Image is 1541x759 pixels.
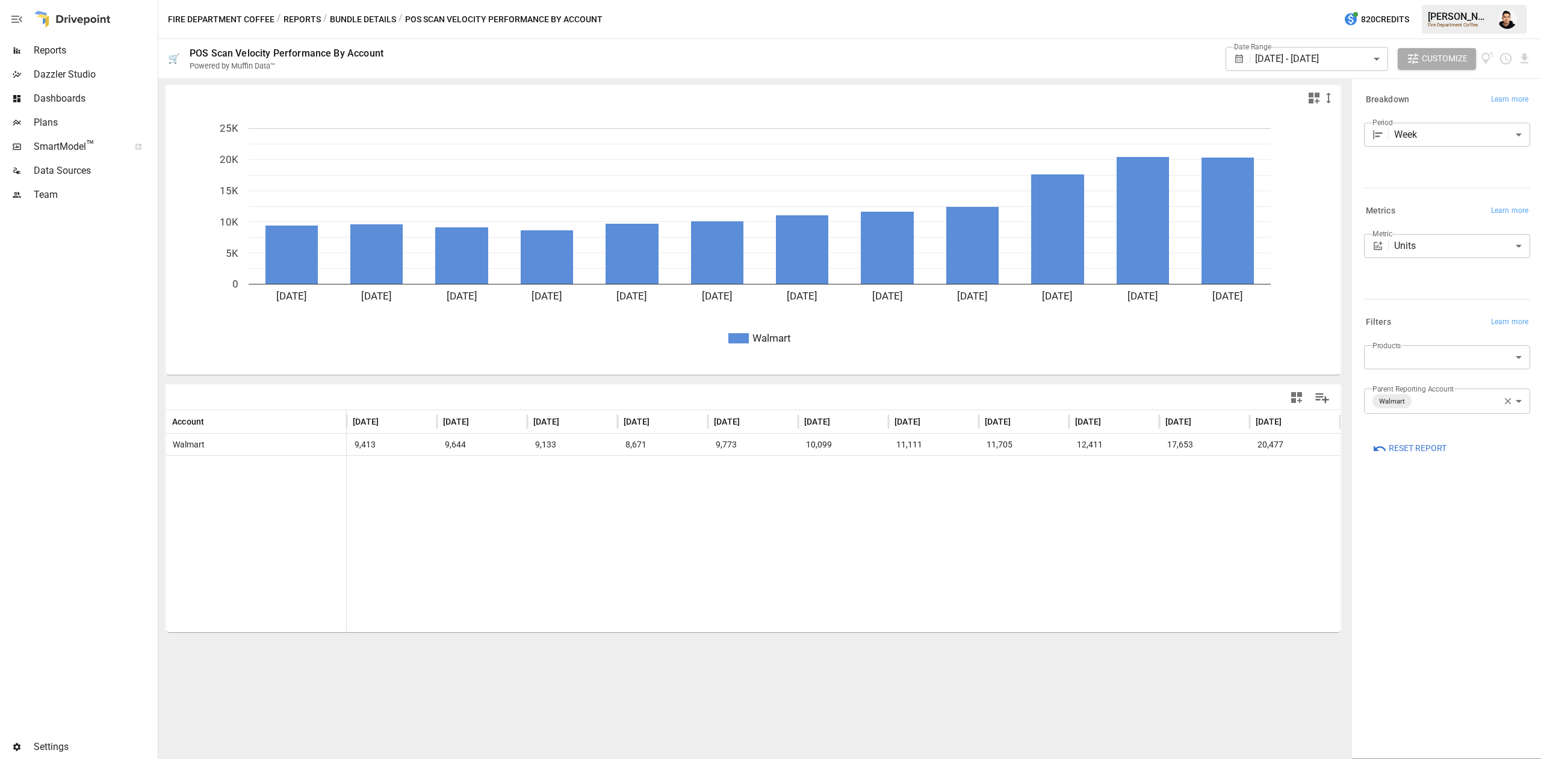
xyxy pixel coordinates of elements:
span: ™ [86,138,95,153]
button: Download report [1518,52,1531,66]
button: Sort [470,413,487,430]
button: Sort [831,413,848,430]
button: Sort [1012,413,1029,430]
button: Schedule report [1499,52,1513,66]
button: Sort [205,413,222,430]
button: Reports [284,12,321,27]
h6: Filters [1366,316,1391,329]
div: Fire Department Coffee [1428,22,1490,28]
button: Customize [1398,48,1476,70]
button: Sort [922,413,938,430]
text: 5K [226,247,238,259]
span: [DATE] [804,416,830,428]
text: [DATE] [957,290,988,302]
span: Team [34,188,155,202]
text: 15K [220,185,238,197]
text: [DATE] [702,290,733,302]
button: Francisco Sanchez [1490,2,1524,36]
span: [DATE] [985,416,1011,428]
div: / [398,12,403,27]
span: 12,411 [1075,434,1153,455]
text: 10K [220,216,238,228]
span: 9,644 [443,434,521,455]
button: Fire Department Coffee [168,12,274,27]
button: 820Credits [1339,8,1414,31]
span: Walmart [168,434,205,455]
span: 17,653 [1165,434,1244,455]
span: [DATE] [353,416,379,428]
label: Metric [1372,229,1392,239]
text: [DATE] [532,290,562,302]
span: Settings [34,740,155,754]
text: [DATE] [1212,290,1243,302]
button: View documentation [1481,48,1495,70]
text: [DATE] [447,290,477,302]
button: Sort [741,413,758,430]
span: Learn more [1491,94,1528,106]
span: Dazzler Studio [34,67,155,82]
button: Manage Columns [1309,384,1336,411]
text: [DATE] [361,290,392,302]
span: Dashboards [34,91,155,106]
text: 0 [232,278,238,290]
label: Products [1372,340,1401,351]
button: Sort [1192,413,1209,430]
button: Sort [380,413,397,430]
span: [DATE] [443,416,469,428]
button: Reset Report [1364,438,1455,459]
span: [DATE] [1165,416,1191,428]
text: [DATE] [616,290,647,302]
text: [DATE] [1042,290,1073,302]
span: 9,773 [714,434,792,455]
span: [DATE] [1256,416,1282,428]
span: Reset Report [1389,441,1446,456]
label: Date Range [1234,41,1271,52]
span: 8,671 [624,434,702,455]
div: [PERSON_NAME] [1428,11,1490,22]
span: 9,413 [353,434,431,455]
div: Units [1394,234,1530,258]
span: 11,705 [985,434,1063,455]
div: / [323,12,327,27]
svg: A chart. [166,110,1341,375]
text: 25K [220,122,238,134]
div: POS Scan Velocity Performance By Account [190,48,383,59]
span: 20,477 [1256,434,1334,455]
text: 20K [220,153,238,165]
h6: Metrics [1366,204,1395,218]
button: Sort [1283,413,1300,430]
span: 11,111 [895,434,973,455]
div: Week [1394,123,1530,147]
img: Francisco Sanchez [1498,10,1517,29]
span: Walmart [1374,395,1410,408]
text: [DATE] [787,290,817,302]
div: [DATE] - [DATE] [1255,47,1388,71]
h6: Breakdown [1366,93,1409,106]
text: Walmart [752,332,791,344]
span: 10,099 [804,434,882,455]
button: Sort [560,413,577,430]
span: 820 Credits [1361,12,1409,27]
button: Bundle Details [330,12,396,27]
span: Data Sources [34,164,155,178]
span: Learn more [1491,205,1528,217]
span: Customize [1422,51,1468,66]
span: Learn more [1491,316,1528,328]
span: SmartModel [34,140,122,154]
button: Sort [1102,413,1119,430]
span: Account [172,416,204,428]
div: Powered by Muffin Data™ [190,61,275,70]
text: [DATE] [276,290,307,302]
span: [DATE] [714,416,740,428]
div: / [277,12,281,27]
button: Sort [651,413,668,430]
span: Plans [34,115,155,130]
span: [DATE] [1075,416,1101,428]
text: [DATE] [1127,290,1158,302]
span: [DATE] [895,416,920,428]
span: [DATE] [624,416,650,428]
text: [DATE] [872,290,903,302]
span: [DATE] [533,416,559,428]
